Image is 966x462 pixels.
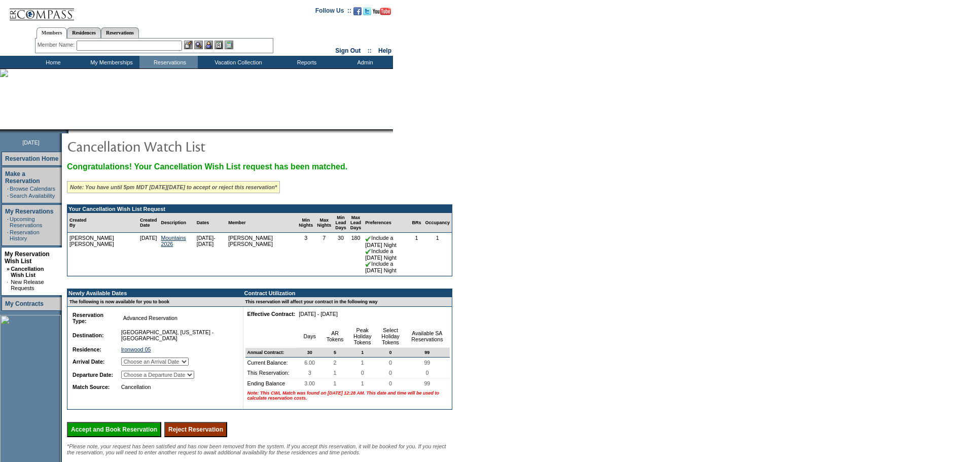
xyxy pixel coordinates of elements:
[10,186,55,192] a: Browse Calendars
[11,266,44,278] a: Cancellation Wish List
[363,7,371,15] img: Follow us on Twitter
[359,368,366,378] span: 0
[67,289,237,297] td: Newly Available Dates
[302,358,317,368] span: 6.00
[214,41,223,49] img: Reservations
[365,236,371,242] img: chkSmaller.gif
[67,422,161,437] input: Accept and Book Reservation
[10,229,40,241] a: Reservation History
[138,233,159,276] td: [DATE]
[387,378,394,388] span: 0
[332,358,339,368] span: 2
[247,311,296,317] b: Effective Contract:
[333,213,348,233] td: Min Lead Days
[422,348,432,357] span: 99
[245,358,298,368] td: Current Balance:
[225,41,233,49] img: b_calculator.gif
[195,233,227,276] td: [DATE]- [DATE]
[423,368,431,378] span: 0
[73,372,113,378] b: Departure Date:
[298,325,321,348] td: Days
[73,346,101,352] b: Residence:
[332,368,339,378] span: 1
[5,170,40,185] a: Make a Reservation
[276,56,335,68] td: Reports
[405,325,450,348] td: Available SA Reservations
[422,358,432,368] span: 99
[7,186,9,192] td: ·
[5,208,53,215] a: My Reservations
[245,348,298,358] td: Annual Contract:
[245,368,298,378] td: This Reservation:
[194,41,203,49] img: View
[353,10,362,16] a: Become our fan on Facebook
[243,289,452,297] td: Contract Utilization
[315,213,333,233] td: Max Nights
[245,378,298,388] td: Ending Balance
[138,213,159,233] td: Created Date
[226,233,297,276] td: [PERSON_NAME] [PERSON_NAME]
[387,348,394,357] span: 0
[245,388,450,403] td: Note: This CWL Match was found on [DATE] 12:28 AM. This date and time will be used to calculate r...
[359,378,366,388] span: 1
[378,47,391,54] a: Help
[5,251,50,265] a: My Reservation Wish List
[121,346,151,352] a: Ironwood 05
[302,378,317,388] span: 3.00
[10,193,55,199] a: Search Availability
[11,279,44,291] a: New Release Requests
[67,162,347,171] span: Congratulations! Your Cancellation Wish List request has been matched.
[297,213,315,233] td: Min Nights
[37,27,67,39] a: Members
[195,213,227,233] td: Dates
[184,41,193,49] img: b_edit.gif
[363,10,371,16] a: Follow us on Twitter
[67,233,138,276] td: [PERSON_NAME] [PERSON_NAME]
[7,193,9,199] td: ·
[315,233,333,276] td: 7
[306,368,313,378] span: 3
[204,41,213,49] img: Impersonate
[387,368,394,378] span: 0
[119,382,234,392] td: Cancellation
[423,233,452,276] td: 1
[5,300,44,307] a: My Contracts
[23,56,81,68] td: Home
[387,358,394,368] span: 0
[139,56,198,68] td: Reservations
[159,213,195,233] td: Description
[359,348,366,357] span: 1
[38,41,77,49] div: Member Name:
[7,266,10,272] b: »
[365,248,371,255] img: chkSmaller.gif
[363,233,410,276] td: Include a [DATE] Night Include a [DATE] Night Include a [DATE] Night
[119,327,234,343] td: [GEOGRAPHIC_DATA], [US_STATE] - [GEOGRAPHIC_DATA]
[410,233,423,276] td: 1
[164,422,227,437] input: Reject Reservation
[67,27,101,38] a: Residences
[353,7,362,15] img: Become our fan on Facebook
[10,216,42,228] a: Upcoming Reservations
[305,348,314,357] span: 30
[73,384,110,390] b: Match Source:
[7,216,9,228] td: ·
[121,313,180,323] span: Advanced Reservation
[373,10,391,16] a: Subscribe to our YouTube Channel
[68,129,69,133] img: blank.gif
[67,205,452,213] td: Your Cancellation Wish List Request
[348,213,364,233] td: Max Lead Days
[376,325,404,348] td: Select Holiday Tokens
[70,184,277,190] i: Note: You have until 5pm MDT [DATE][DATE] to accept or reject this reservation*
[67,136,270,156] img: pgTtlCancellationNotification.gif
[226,213,297,233] td: Member
[243,297,452,307] td: This reservation will affect your contract in the following way
[22,139,40,146] span: [DATE]
[299,311,338,317] nobr: [DATE] - [DATE]
[335,47,361,54] a: Sign Out
[368,47,372,54] span: ::
[67,213,138,233] td: Created By
[423,213,452,233] td: Occupancy
[5,155,58,162] a: Reservation Home
[333,233,348,276] td: 30
[73,359,104,365] b: Arrival Date:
